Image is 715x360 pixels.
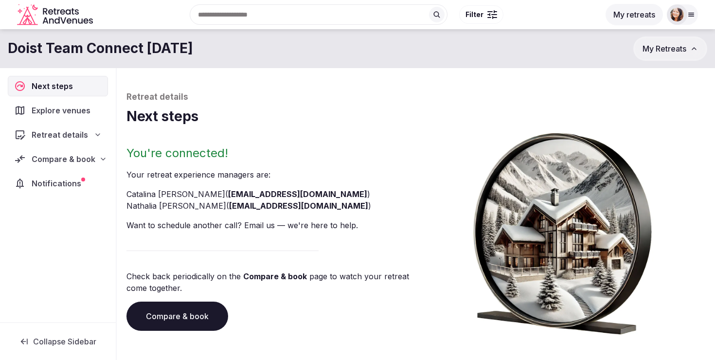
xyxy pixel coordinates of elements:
[126,107,705,126] h1: Next steps
[33,337,96,346] span: Collapse Sidebar
[126,169,412,180] p: Your retreat experience manager s are :
[126,145,412,161] h2: You're connected!
[17,4,95,26] a: Visit the homepage
[229,201,368,211] a: [EMAIL_ADDRESS][DOMAIN_NAME]
[126,302,228,331] a: Compare & book
[459,126,666,335] img: Winter chalet retreat in picture frame
[32,153,95,165] span: Compare & book
[126,219,412,231] p: Want to schedule another call? Email us — we're here to help.
[8,173,108,194] a: Notifications
[606,10,663,19] a: My retreats
[32,80,77,92] span: Next steps
[243,271,307,281] a: Compare & book
[32,105,94,116] span: Explore venues
[8,76,108,96] a: Next steps
[670,8,684,21] img: rikke
[17,4,95,26] svg: Retreats and Venues company logo
[643,44,686,54] span: My Retreats
[8,39,193,58] h1: Doist Team Connect [DATE]
[126,91,705,103] p: Retreat details
[465,10,483,19] span: Filter
[126,200,412,212] li: Nathalia [PERSON_NAME] ( )
[126,188,412,200] li: Catalina [PERSON_NAME] ( )
[459,5,503,24] button: Filter
[32,129,88,141] span: Retreat details
[606,4,663,25] button: My retreats
[8,100,108,121] a: Explore venues
[633,36,707,61] button: My Retreats
[126,270,412,294] p: Check back periodically on the page to watch your retreat come together.
[228,189,367,199] a: [EMAIL_ADDRESS][DOMAIN_NAME]
[8,331,108,352] button: Collapse Sidebar
[32,178,85,189] span: Notifications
